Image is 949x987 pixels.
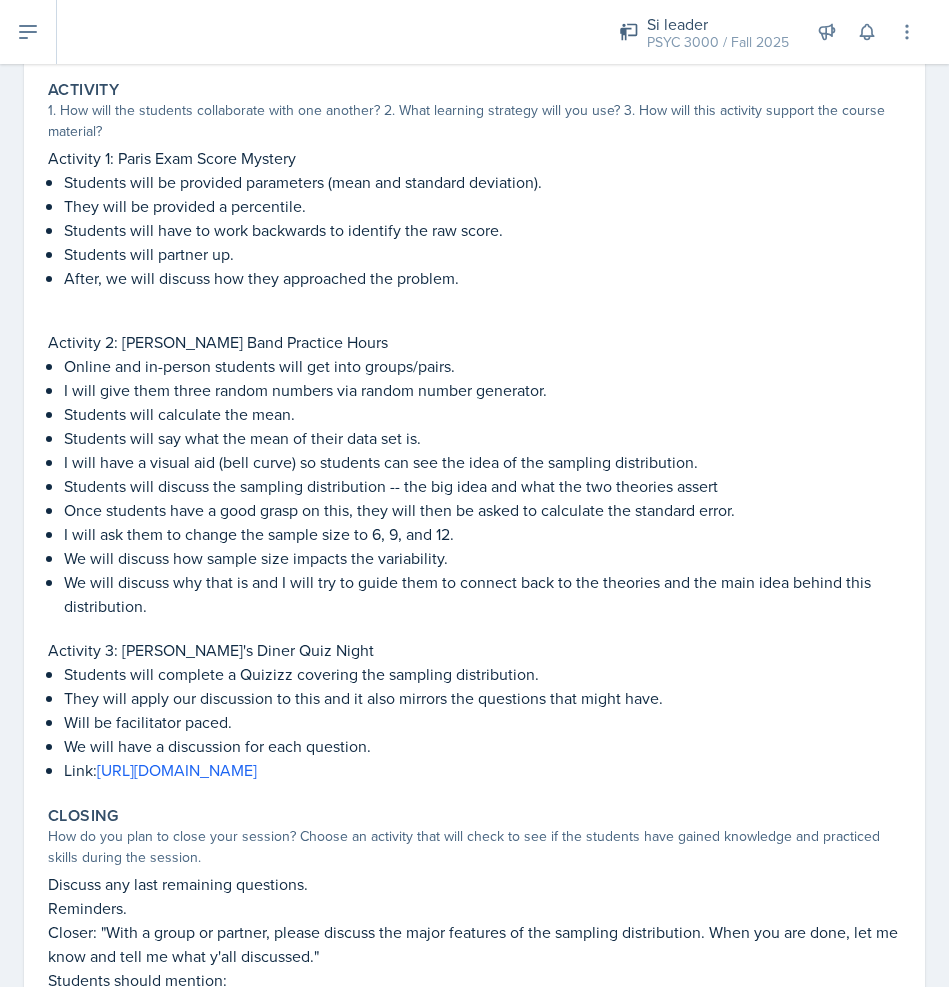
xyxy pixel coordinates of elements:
p: Students will have to work backwards to identify the raw score. [64,218,901,242]
p: I will have a visual aid (bell curve) so students can see the idea of the sampling distribution. [64,450,901,474]
label: Closing [48,806,119,826]
p: After, we will discuss how they approached the problem. [64,266,901,290]
div: Si leader [647,12,789,36]
div: How do you plan to close your session? Choose an activity that will check to see if the students ... [48,826,901,868]
p: Will be facilitator paced. [64,710,901,734]
p: Students will discuss the sampling distribution -- the big idea and what the two theories assert [64,474,901,498]
p: Once students have a good grasp on this, they will then be asked to calculate the standard error. [64,498,901,522]
div: 1. How will the students collaborate with one another? 2. What learning strategy will you use? 3.... [48,100,901,142]
div: PSYC 3000 / Fall 2025 [647,32,789,53]
p: We will discuss why that is and I will try to guide them to connect back to the theories and the ... [64,570,901,618]
p: Students will calculate the mean. [64,402,901,426]
p: I will give them three random numbers via random number generator. [64,378,901,402]
p: Closer: "With a group or partner, please discuss the major features of the sampling distribution.... [48,920,901,968]
p: They will be provided a percentile. [64,194,901,218]
p: We will have a discussion for each question. [64,734,901,758]
p: Link: [64,758,901,782]
p: Online and in-person students will get into groups/pairs. [64,354,901,378]
p: Activity 3: [PERSON_NAME]'s Diner Quiz Night [48,638,901,662]
label: Activity [48,80,119,100]
p: They will apply our discussion to this and it also mirrors the questions that might have. [64,686,901,710]
p: Activity 1: Paris Exam Score Mystery [48,146,901,170]
p: Discuss any last remaining questions. [48,872,901,896]
p: Reminders. [48,896,901,920]
p: Students will be provided parameters (mean and standard deviation). [64,170,901,194]
p: I will ask them to change the sample size to 6, 9, and 12. [64,522,901,546]
p: Activity 2: [PERSON_NAME] Band Practice Hours [48,330,901,354]
p: Students will partner up. [64,242,901,266]
p: Students will complete a Quizizz covering the sampling distribution. [64,662,901,686]
p: We will discuss how sample size impacts the variability. [64,546,901,570]
p: Students will say what the mean of their data set is. [64,426,901,450]
a: [URL][DOMAIN_NAME] [97,759,257,781]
